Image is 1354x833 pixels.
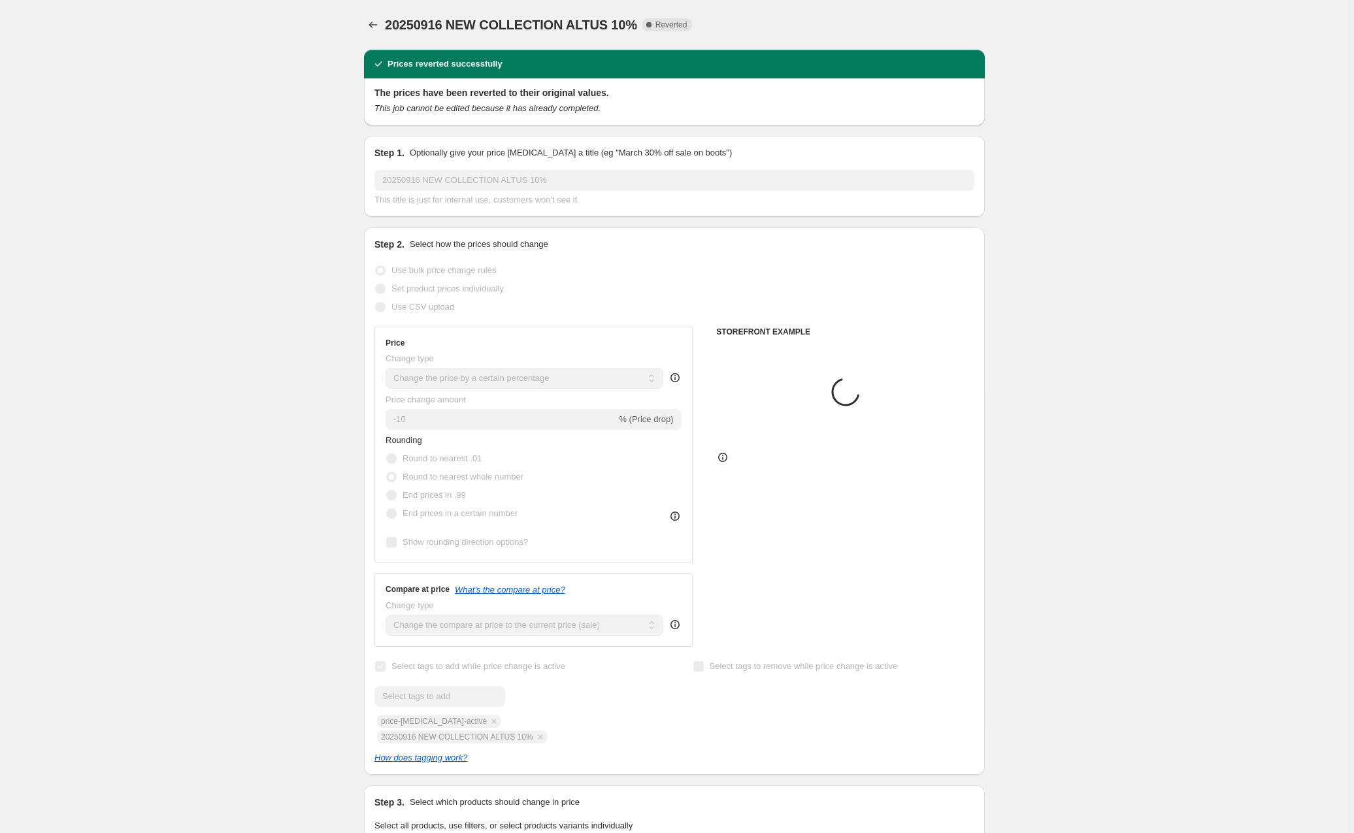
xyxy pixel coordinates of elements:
[374,821,633,830] span: Select all products, use filters, or select products variants individually
[669,618,682,631] div: help
[391,302,454,312] span: Use CSV upload
[374,796,405,809] h2: Step 3.
[391,265,496,275] span: Use bulk price change rules
[391,284,504,293] span: Set product prices individually
[388,57,503,71] h2: Prices reverted successfully
[374,195,577,204] span: This title is just for internal use, customers won't see it
[710,661,898,671] span: Select tags to remove while price change is active
[374,753,467,762] a: How does tagging work?
[403,453,482,463] span: Round to nearest .01
[364,16,382,34] button: Price change jobs
[386,584,450,595] h3: Compare at price
[374,86,974,99] h2: The prices have been reverted to their original values.
[386,353,434,363] span: Change type
[619,414,673,424] span: % (Price drop)
[374,238,405,251] h2: Step 2.
[403,472,523,482] span: Round to nearest whole number
[374,170,974,191] input: 30% off holiday sale
[374,686,505,707] input: Select tags to add
[410,146,732,159] p: Optionally give your price [MEDICAL_DATA] a title (eg "March 30% off sale on boots")
[403,537,528,547] span: Show rounding direction options?
[386,435,422,445] span: Rounding
[669,371,682,384] div: help
[386,600,434,610] span: Change type
[386,338,405,348] h3: Price
[410,238,548,251] p: Select how the prices should change
[455,585,565,595] button: What's the compare at price?
[410,796,580,809] p: Select which products should change in price
[655,20,687,30] span: Reverted
[403,508,518,518] span: End prices in a certain number
[386,409,616,430] input: -15
[403,490,466,500] span: End prices in .99
[386,395,466,404] span: Price change amount
[374,146,405,159] h2: Step 1.
[374,103,601,113] i: This job cannot be edited because it has already completed.
[716,327,974,337] h6: STOREFRONT EXAMPLE
[391,661,565,671] span: Select tags to add while price change is active
[385,18,637,32] span: 20250916 NEW COLLECTION ALTUS 10%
